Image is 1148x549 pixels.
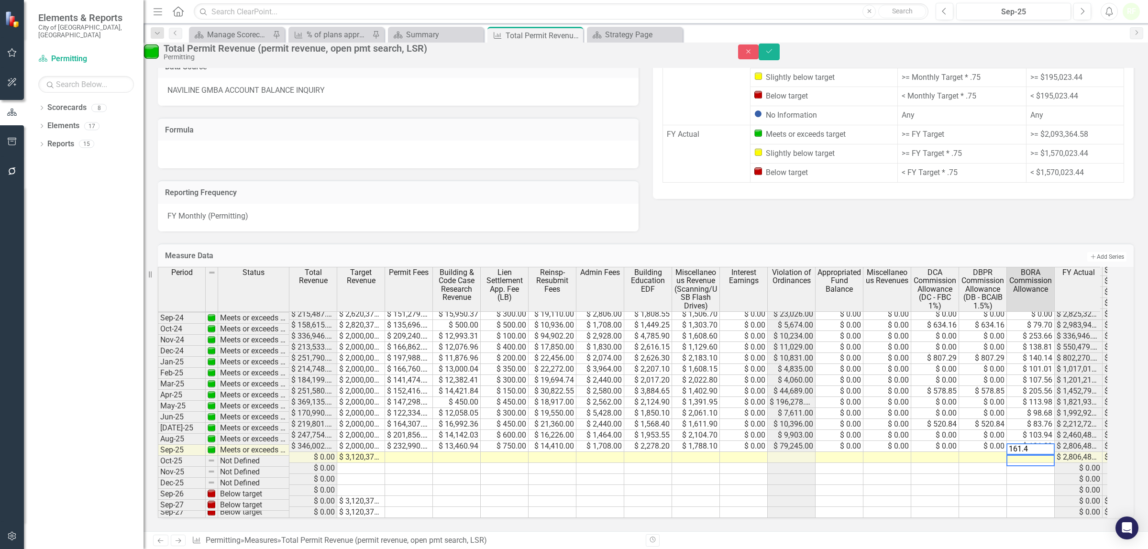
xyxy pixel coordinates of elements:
img: 1UOPjbPZzarJnojPNnPdqcrKqsyubKg2UwelywlROmNPl+gdMW9Kb8ri8GgAAAABJRU5ErkJggg== [208,325,215,332]
td: $ 19,550.00 [529,408,576,419]
td: $ 2,928.00 [576,331,624,342]
td: $ 16,992.36 [433,419,481,430]
td: Apr-25 [158,390,206,401]
a: % of plans approved after first review [291,29,370,41]
td: $ 197,988.80 [385,353,433,364]
td: $ 1,464.00 [576,430,624,441]
td: Meets or exceeds target [218,412,289,423]
td: $ 0.00 [720,408,768,419]
td: $ 12,058.05 [433,408,481,419]
td: Meets or exceeds target [218,379,289,390]
td: $ 1,568.40 [624,419,672,430]
td: $ 2,022.80 [672,375,720,386]
td: $ 19,110.00 [529,309,576,320]
td: $ 0.00 [959,430,1007,441]
img: 1UOPjbPZzarJnojPNnPdqcrKqsyubKg2UwelywlROmNPl+gdMW9Kb8ri8GgAAAABJRU5ErkJggg== [208,435,215,442]
td: $ 1,017,018.65 [1055,364,1103,375]
td: Jun-25 [158,412,206,423]
td: $ 2,820,375.00 [337,320,385,331]
td: $ 0.00 [720,419,768,430]
td: $ 0.00 [720,397,768,408]
td: Dec-24 [158,346,206,357]
div: Total Permit Revenue (permit revenue, open pmt search, LSR) [164,43,719,54]
td: $ 0.00 [816,419,863,430]
td: $ 14,142.03 [433,430,481,441]
td: $ 251,790.88 [289,353,337,364]
td: $ 634.16 [959,320,1007,331]
td: $ 2,074.00 [576,353,624,364]
td: $ 0.00 [720,309,768,320]
td: $ 2,124.90 [624,397,672,408]
button: Add Series [1087,252,1126,262]
td: $ 1,708.00 [576,441,624,452]
a: Summary [390,29,481,41]
td: $ 10,936.00 [529,320,576,331]
td: $ 2,000,000.00 [337,386,385,397]
td: $ 1,402.90 [672,386,720,397]
td: $ 0.00 [816,386,863,397]
td: $ 0.00 [911,331,959,342]
td: $ 1,506.70 [672,309,720,320]
td: $ 2,440.00 [576,375,624,386]
td: $ 2,017.20 [624,375,672,386]
td: $ 0.00 [863,386,911,397]
td: $ 13,000.04 [433,364,481,375]
td: Feb-25 [158,368,206,379]
td: $ 0.00 [863,320,911,331]
td: Nov-24 [158,335,206,346]
img: 1UOPjbPZzarJnojPNnPdqcrKqsyubKg2UwelywlROmNPl+gdMW9Kb8ri8GgAAAABJRU5ErkJggg== [208,380,215,387]
td: Jan-25 [158,357,206,368]
td: $ 253.66 [1007,331,1055,342]
td: $ 205.56 [1007,386,1055,397]
td: $ 147,298.00 [385,397,433,408]
td: $ 2,000,000.00 [337,408,385,419]
td: $ 2,626.30 [624,353,672,364]
div: RF [1123,3,1140,20]
td: $ 2,207.10 [624,364,672,375]
td: $ 79.70 [1007,320,1055,331]
img: Below target [754,91,762,99]
td: $ 300.00 [481,375,529,386]
td: $ 2,278.20 [624,441,672,452]
td: $ 3,964.00 [576,364,624,375]
img: 1UOPjbPZzarJnojPNnPdqcrKqsyubKg2UwelywlROmNPl+gdMW9Kb8ri8GgAAAABJRU5ErkJggg== [208,424,215,431]
td: $ 113.98 [1007,397,1055,408]
td: $ 2,000,000.00 [337,353,385,364]
td: $ 1,391.95 [672,397,720,408]
td: $ 4,835.00 [768,364,816,375]
td: $ 0.00 [863,364,911,375]
td: $ 0.00 [720,353,768,364]
td: $ 2,104.70 [672,430,720,441]
td: Sep-24 [158,313,206,324]
td: $ 578.85 [959,386,1007,397]
td: $ 209,240.78 [385,331,433,342]
img: 1UOPjbPZzarJnojPNnPdqcrKqsyubKg2UwelywlROmNPl+gdMW9Kb8ri8GgAAAABJRU5ErkJggg== [208,358,215,365]
td: $ 107.56 [1007,375,1055,386]
td: $ 16,226.00 [529,430,576,441]
td: $ 2,620,375.00 [337,309,385,320]
td: $ 0.00 [959,331,1007,342]
input: Search ClearPoint... [194,3,928,20]
td: $ 79,245.00 [768,441,816,452]
td: $ 140.14 [1007,353,1055,364]
td: $ 14,421.84 [433,386,481,397]
td: $ 30,822.55 [529,386,576,397]
td: $ 520.84 [959,419,1007,430]
td: $ 2,825,329.36 [1055,309,1103,320]
div: Sep-25 [960,6,1068,18]
img: 1UOPjbPZzarJnojPNnPdqcrKqsyubKg2UwelywlROmNPl+gdMW9Kb8ri8GgAAAABJRU5ErkJggg== [208,413,215,420]
img: Meets or exceeds target [754,129,762,137]
td: $ 0.00 [720,331,768,342]
td: $ 10,234.00 [768,331,816,342]
td: $ 5,674.00 [768,320,816,331]
td: $ 0.00 [959,397,1007,408]
td: $ 2,183.10 [672,353,720,364]
td: Mar-25 [158,379,206,390]
td: $ 141,474.86 [385,375,433,386]
td: $ 11,876.96 [433,353,481,364]
td: [DATE]-25 [158,423,206,434]
td: $ 600.00 [481,430,529,441]
td: $ 11,029.00 [768,342,816,353]
td: $ 2,000,000.00 [337,419,385,430]
div: Summary [406,29,481,41]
